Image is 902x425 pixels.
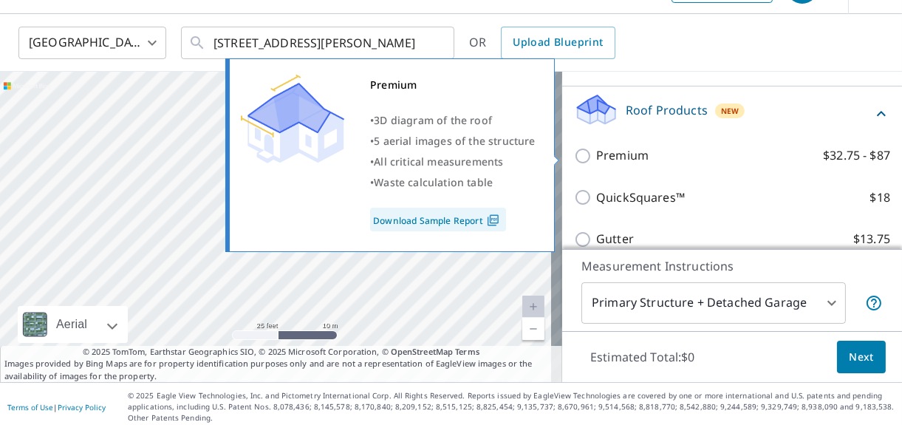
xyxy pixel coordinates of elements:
[469,27,615,59] div: OR
[370,172,536,193] div: •
[374,134,535,148] span: 5 aerial images of the structure
[574,92,890,135] div: Roof ProductsNew
[374,175,493,189] span: Waste calculation table
[721,105,739,117] span: New
[213,22,424,64] input: Search by address or latitude-longitude
[596,188,685,207] p: QuickSquares™
[18,22,166,64] div: [GEOGRAPHIC_DATA]
[83,346,479,358] span: © 2025 TomTom, Earthstar Geographics SIO, © 2025 Microsoft Corporation, ©
[58,402,106,412] a: Privacy Policy
[128,390,895,424] p: © 2025 Eagle View Technologies, Inc. and Pictometry International Corp. All Rights Reserved. Repo...
[853,230,890,248] p: $13.75
[18,306,128,343] div: Aerial
[7,403,106,412] p: |
[849,348,874,367] span: Next
[483,214,503,227] img: Pdf Icon
[626,101,708,119] p: Roof Products
[865,294,883,312] span: Your report will include the primary structure and a detached garage if one exists.
[581,282,846,324] div: Primary Structure + Detached Garage
[581,257,883,275] p: Measurement Instructions
[370,75,536,95] div: Premium
[455,346,479,357] a: Terms
[374,154,503,169] span: All critical measurements
[370,131,536,152] div: •
[596,146,649,165] p: Premium
[52,306,92,343] div: Aerial
[823,146,890,165] p: $32.75 - $87
[501,27,615,59] a: Upload Blueprint
[241,75,344,163] img: Premium
[7,402,53,412] a: Terms of Use
[522,318,544,340] a: Current Level 20, Zoom Out
[522,296,544,318] a: Current Level 20, Zoom In Disabled
[374,113,492,127] span: 3D diagram of the roof
[596,230,634,248] p: Gutter
[370,110,536,131] div: •
[370,152,536,172] div: •
[370,208,506,231] a: Download Sample Report
[837,341,886,374] button: Next
[513,33,603,52] span: Upload Blueprint
[391,346,453,357] a: OpenStreetMap
[870,188,890,207] p: $18
[578,341,707,373] p: Estimated Total: $0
